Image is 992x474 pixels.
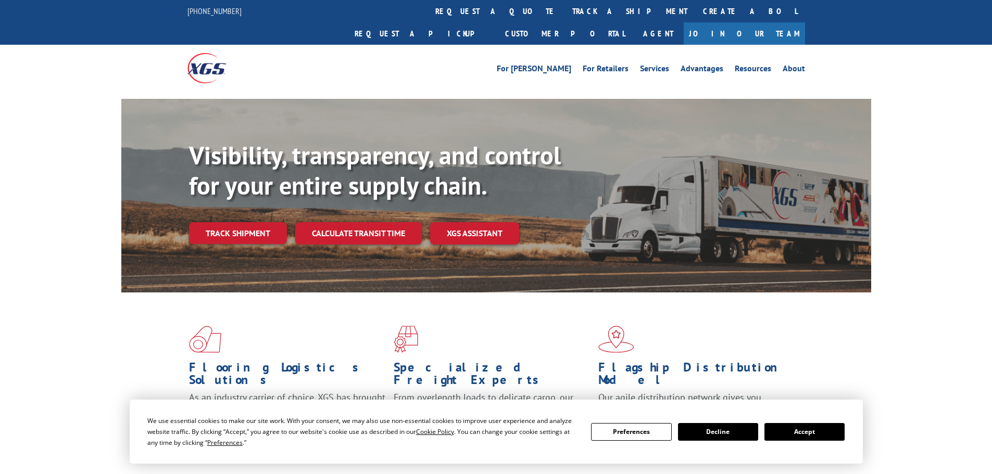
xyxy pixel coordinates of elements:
[430,222,519,245] a: XGS ASSISTANT
[684,22,805,45] a: Join Our Team
[347,22,497,45] a: Request a pickup
[394,361,591,391] h1: Specialized Freight Experts
[189,391,385,428] span: As an industry carrier of choice, XGS has brought innovation and dedication to flooring logistics...
[187,6,242,16] a: [PHONE_NUMBER]
[416,427,454,436] span: Cookie Policy
[497,22,633,45] a: Customer Portal
[598,361,795,391] h1: Flagship Distribution Model
[598,326,634,353] img: xgs-icon-flagship-distribution-model-red
[189,222,287,244] a: Track shipment
[189,139,561,201] b: Visibility, transparency, and control for your entire supply chain.
[583,65,629,76] a: For Retailers
[764,423,845,441] button: Accept
[394,391,591,438] p: From overlength loads to delicate cargo, our experienced staff knows the best way to move your fr...
[783,65,805,76] a: About
[394,326,418,353] img: xgs-icon-focused-on-flooring-red
[130,400,863,464] div: Cookie Consent Prompt
[633,22,684,45] a: Agent
[295,222,422,245] a: Calculate transit time
[189,326,221,353] img: xgs-icon-total-supply-chain-intelligence-red
[497,65,571,76] a: For [PERSON_NAME]
[591,423,671,441] button: Preferences
[735,65,771,76] a: Resources
[207,438,243,447] span: Preferences
[598,391,790,416] span: Our agile distribution network gives you nationwide inventory management on demand.
[189,361,386,391] h1: Flooring Logistics Solutions
[681,65,723,76] a: Advantages
[640,65,669,76] a: Services
[678,423,758,441] button: Decline
[147,415,579,448] div: We use essential cookies to make our site work. With your consent, we may also use non-essential ...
